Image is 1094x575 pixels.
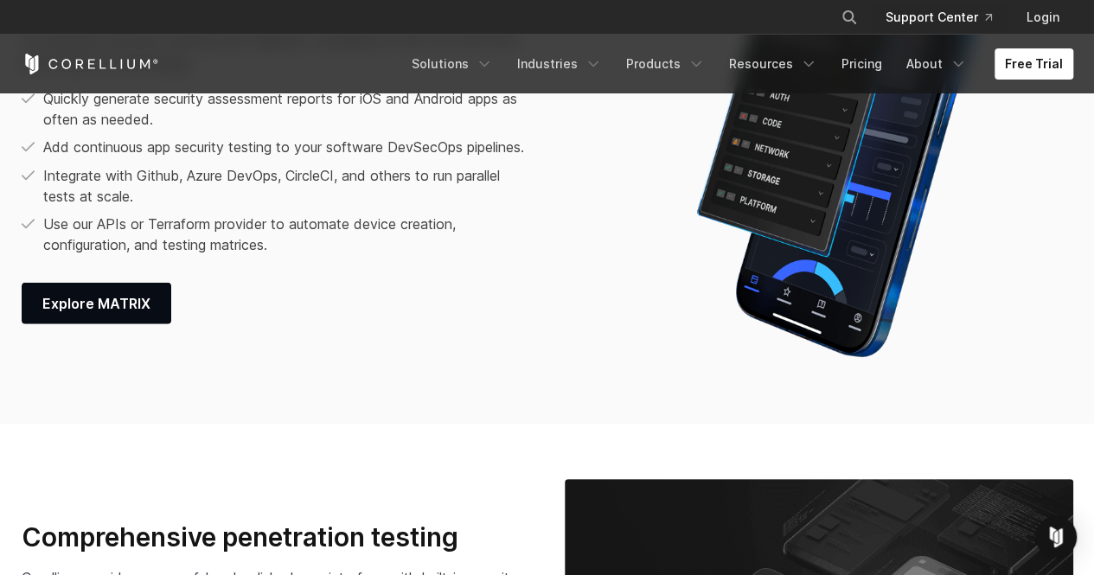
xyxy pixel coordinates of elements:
[22,54,159,74] a: Corellium Home
[22,214,535,255] li: Use our APIs or Terraform provider to automate device creation, configuration, and testing matrices.
[42,293,150,314] span: Explore MATRIX
[831,48,892,80] a: Pricing
[43,88,535,130] p: Quickly generate security assessment reports for iOS and Android apps as often as needed.
[896,48,977,80] a: About
[22,283,171,324] a: Explore MATRIX
[1013,2,1073,33] a: Login
[401,48,1073,80] div: Navigation Menu
[820,2,1073,33] div: Navigation Menu
[1035,516,1077,558] div: Open Intercom Messenger
[43,165,535,207] p: Integrate with Github, Azure DevOps, CircleCI, and others to run parallel tests at scale.
[43,137,524,157] p: Add continuous app security testing to your software DevSecOps pipelines.
[872,2,1006,33] a: Support Center
[22,521,530,554] h3: Comprehensive penetration testing
[401,48,503,80] a: Solutions
[834,2,865,33] button: Search
[616,48,715,80] a: Products
[507,48,612,80] a: Industries
[995,48,1073,80] a: Free Trial
[719,48,828,80] a: Resources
